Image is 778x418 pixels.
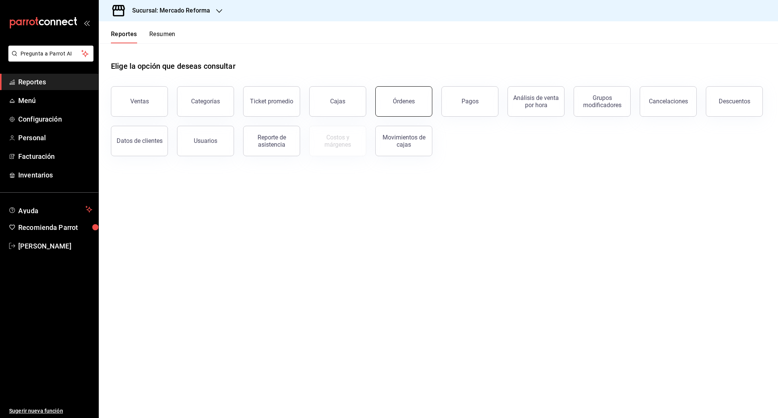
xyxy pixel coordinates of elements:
[191,98,220,105] div: Categorías
[309,86,366,117] a: Cajas
[574,86,631,117] button: Grupos modificadores
[462,98,479,105] div: Pagos
[84,20,90,26] button: open_drawer_menu
[508,86,565,117] button: Análisis de venta por hora
[719,98,750,105] div: Descuentos
[117,137,163,144] div: Datos de clientes
[111,126,168,156] button: Datos de clientes
[177,126,234,156] button: Usuarios
[243,126,300,156] button: Reporte de asistencia
[375,86,432,117] button: Órdenes
[441,86,498,117] button: Pagos
[314,134,361,148] div: Costos y márgenes
[111,86,168,117] button: Ventas
[126,6,210,15] h3: Sucursal: Mercado Reforma
[579,94,626,109] div: Grupos modificadores
[130,98,149,105] div: Ventas
[706,86,763,117] button: Descuentos
[380,134,427,148] div: Movimientos de cajas
[649,98,688,105] div: Cancelaciones
[18,241,92,251] span: [PERSON_NAME]
[640,86,697,117] button: Cancelaciones
[194,137,217,144] div: Usuarios
[330,97,346,106] div: Cajas
[149,30,176,43] button: Resumen
[248,134,295,148] div: Reporte de asistencia
[18,133,92,143] span: Personal
[243,86,300,117] button: Ticket promedio
[111,30,137,43] button: Reportes
[18,222,92,233] span: Recomienda Parrot
[177,86,234,117] button: Categorías
[18,151,92,161] span: Facturación
[18,77,92,87] span: Reportes
[111,60,236,72] h1: Elige la opción que deseas consultar
[18,170,92,180] span: Inventarios
[18,95,92,106] span: Menú
[5,55,93,63] a: Pregunta a Parrot AI
[8,46,93,62] button: Pregunta a Parrot AI
[250,98,293,105] div: Ticket promedio
[18,205,82,214] span: Ayuda
[9,407,92,415] span: Sugerir nueva función
[111,30,176,43] div: navigation tabs
[18,114,92,124] span: Configuración
[512,94,560,109] div: Análisis de venta por hora
[393,98,415,105] div: Órdenes
[309,126,366,156] button: Contrata inventarios para ver este reporte
[21,50,82,58] span: Pregunta a Parrot AI
[375,126,432,156] button: Movimientos de cajas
